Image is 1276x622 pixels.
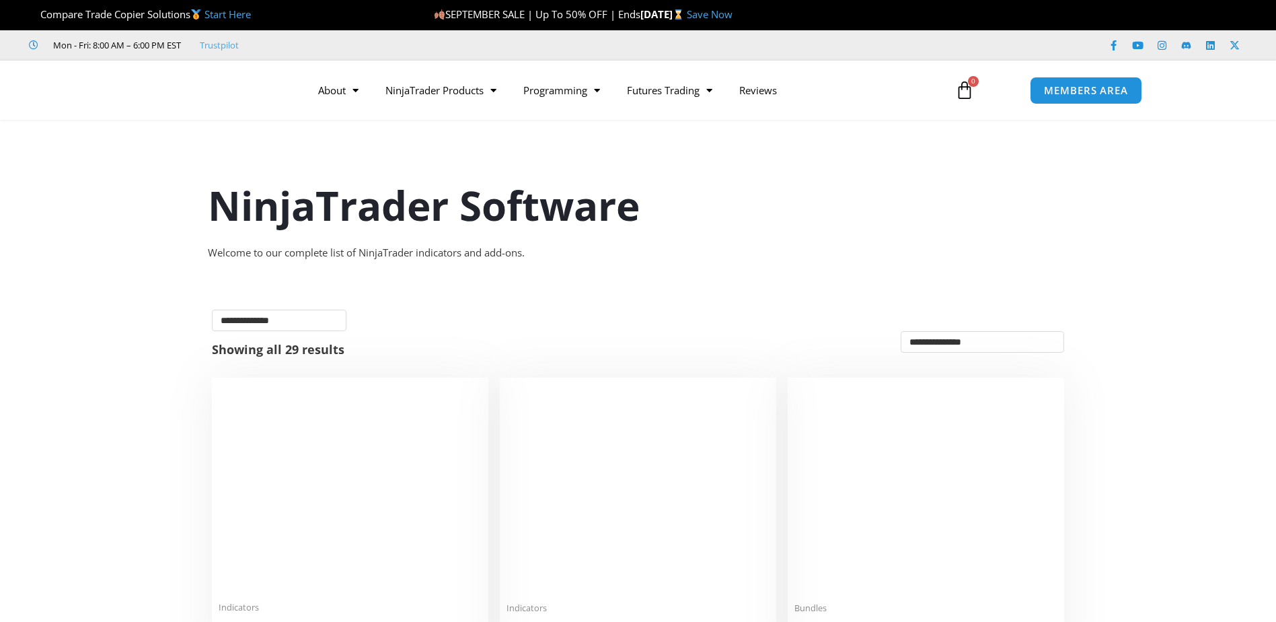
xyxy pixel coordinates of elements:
[30,9,40,20] img: 🏆
[305,75,940,106] nav: Menu
[434,7,640,21] span: SEPTEMBER SALE | Up To 50% OFF | Ends
[640,7,687,21] strong: [DATE]
[1030,77,1142,104] a: MEMBERS AREA
[506,602,770,614] span: Indicators
[200,37,239,53] a: Trustpilot
[1044,85,1128,96] span: MEMBERS AREA
[219,384,482,594] img: Duplicate Account Actions
[219,602,482,613] span: Indicators
[613,75,726,106] a: Futures Trading
[435,9,445,20] img: 🍂
[726,75,790,106] a: Reviews
[510,75,613,106] a: Programming
[191,9,201,20] img: 🥇
[305,75,372,106] a: About
[794,602,1057,614] span: Bundles
[372,75,510,106] a: NinjaTrader Products
[673,9,683,20] img: ⌛
[968,76,979,87] span: 0
[208,177,1069,234] h1: NinjaTrader Software
[794,384,1057,594] img: Accounts Dashboard Suite
[901,331,1064,353] select: Shop order
[935,71,994,110] a: 0
[50,37,181,53] span: Mon - Fri: 8:00 AM – 6:00 PM EST
[506,384,770,594] img: Account Risk Manager
[134,66,278,114] img: LogoAI | Affordable Indicators – NinjaTrader
[29,7,251,21] span: Compare Trade Copier Solutions
[204,7,251,21] a: Start Here
[212,343,344,355] p: Showing all 29 results
[687,7,733,21] a: Save Now
[208,244,1069,263] div: Welcome to our complete list of NinjaTrader indicators and add-ons.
